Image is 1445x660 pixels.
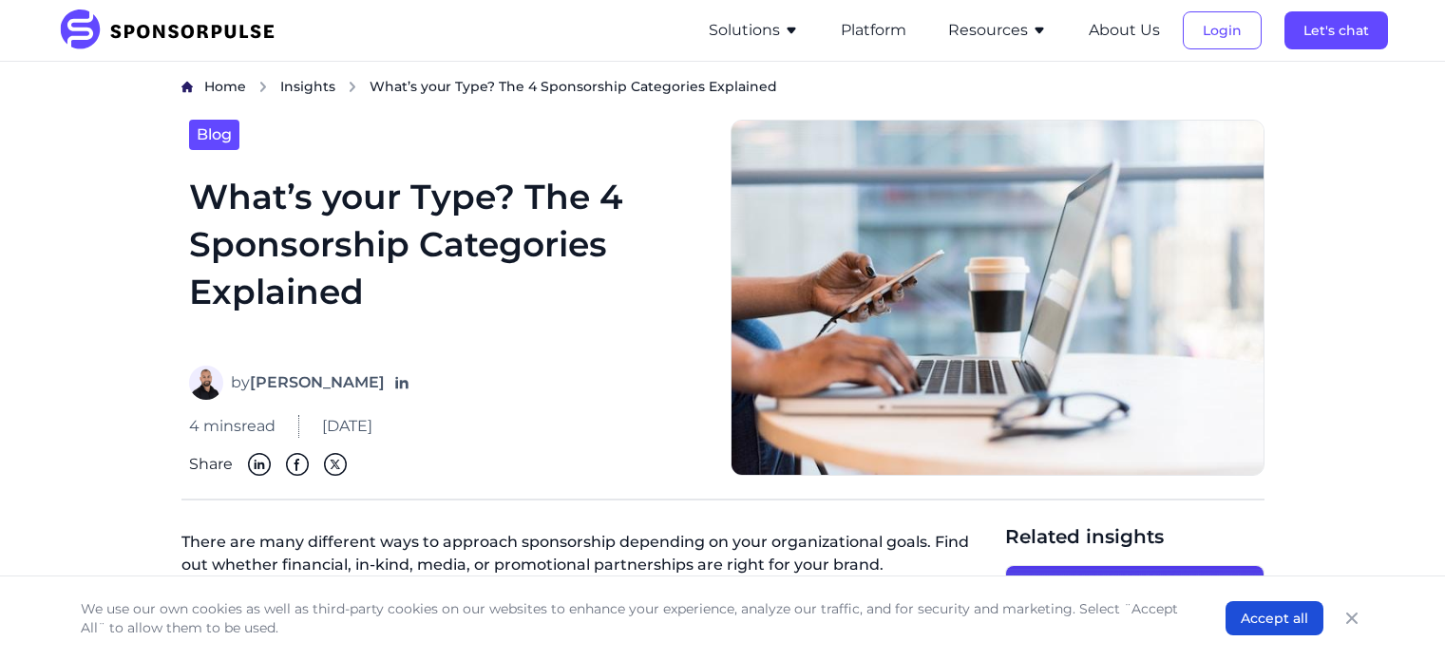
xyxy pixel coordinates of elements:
[81,599,1188,637] p: We use our own cookies as well as third-party cookies on our websites to enhance your experience,...
[250,373,385,391] strong: [PERSON_NAME]
[280,77,335,97] a: Insights
[1183,22,1262,39] a: Login
[948,19,1047,42] button: Resources
[58,9,289,51] img: SponsorPulse
[322,415,372,438] span: [DATE]
[189,120,239,150] a: Blog
[1284,11,1388,49] button: Let's chat
[347,81,358,93] img: chevron right
[204,77,246,97] a: Home
[248,453,271,476] img: Linkedin
[189,453,233,476] span: Share
[1183,11,1262,49] button: Login
[189,415,276,438] span: 4 mins read
[731,120,1264,477] img: Image courtesy Christina @ wocintechchat.com via Unsplash
[280,78,335,95] span: Insights
[231,371,385,394] span: by
[1089,19,1160,42] button: About Us
[370,77,777,96] span: What’s your Type? The 4 Sponsorship Categories Explained
[709,19,799,42] button: Solutions
[286,453,309,476] img: Facebook
[1005,523,1264,550] span: Related insights
[841,22,906,39] a: Platform
[1284,22,1388,39] a: Let's chat
[257,81,269,93] img: chevron right
[1226,601,1323,635] button: Accept all
[181,523,990,592] p: There are many different ways to approach sponsorship depending on your organizational goals. Fin...
[1089,22,1160,39] a: About Us
[204,78,246,95] span: Home
[189,173,708,344] h1: What’s your Type? The 4 Sponsorship Categories Explained
[189,366,223,400] img: Eddy Sidani
[324,453,347,476] img: Twitter
[841,19,906,42] button: Platform
[1339,605,1365,632] button: Close
[392,373,411,392] a: Follow on LinkedIn
[181,81,193,93] img: Home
